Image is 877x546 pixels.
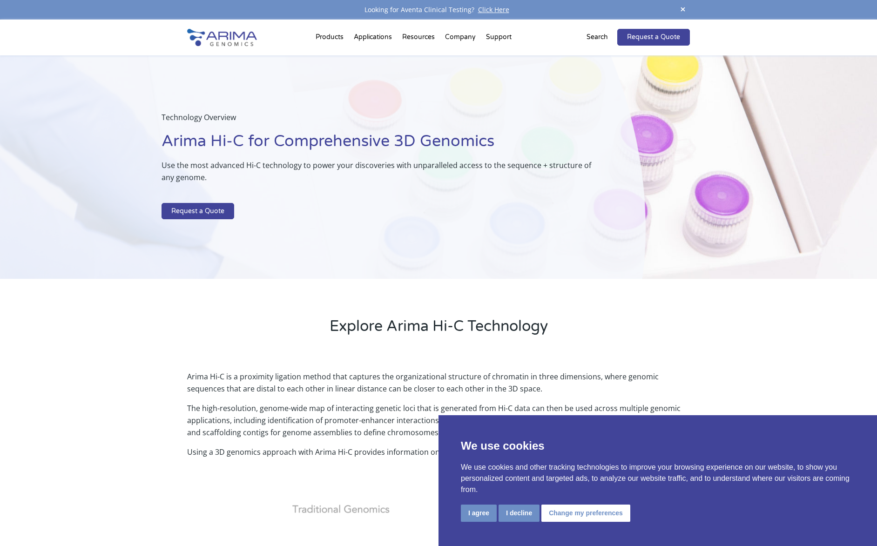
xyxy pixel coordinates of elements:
a: Request a Quote [162,203,234,220]
p: Technology Overview [162,111,599,131]
a: Request a Quote [617,29,690,46]
p: We use cookies [461,438,855,454]
div: Looking for Aventa Clinical Testing? [187,4,690,16]
a: Click Here [474,5,513,14]
h2: Explore Arima Hi-C Technology [187,316,690,344]
p: Arima Hi-C is a proximity ligation method that captures the organizational structure of chromatin... [187,371,690,402]
p: Use the most advanced Hi-C technology to power your discoveries with unparalleled access to the s... [162,159,599,191]
p: We use cookies and other tracking technologies to improve your browsing experience on our website... [461,462,855,495]
button: Change my preferences [541,505,630,522]
button: I decline [499,505,540,522]
h1: Arima Hi-C for Comprehensive 3D Genomics [162,131,599,159]
p: Search [587,31,608,43]
p: Using a 3D genomics approach with Arima Hi-C provides information on both the sequence + structur... [187,446,690,458]
button: I agree [461,505,497,522]
img: Arima-Genomics-logo [187,29,257,46]
p: The high-resolution, genome-wide map of interacting genetic loci that is generated from Hi-C data... [187,402,690,446]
